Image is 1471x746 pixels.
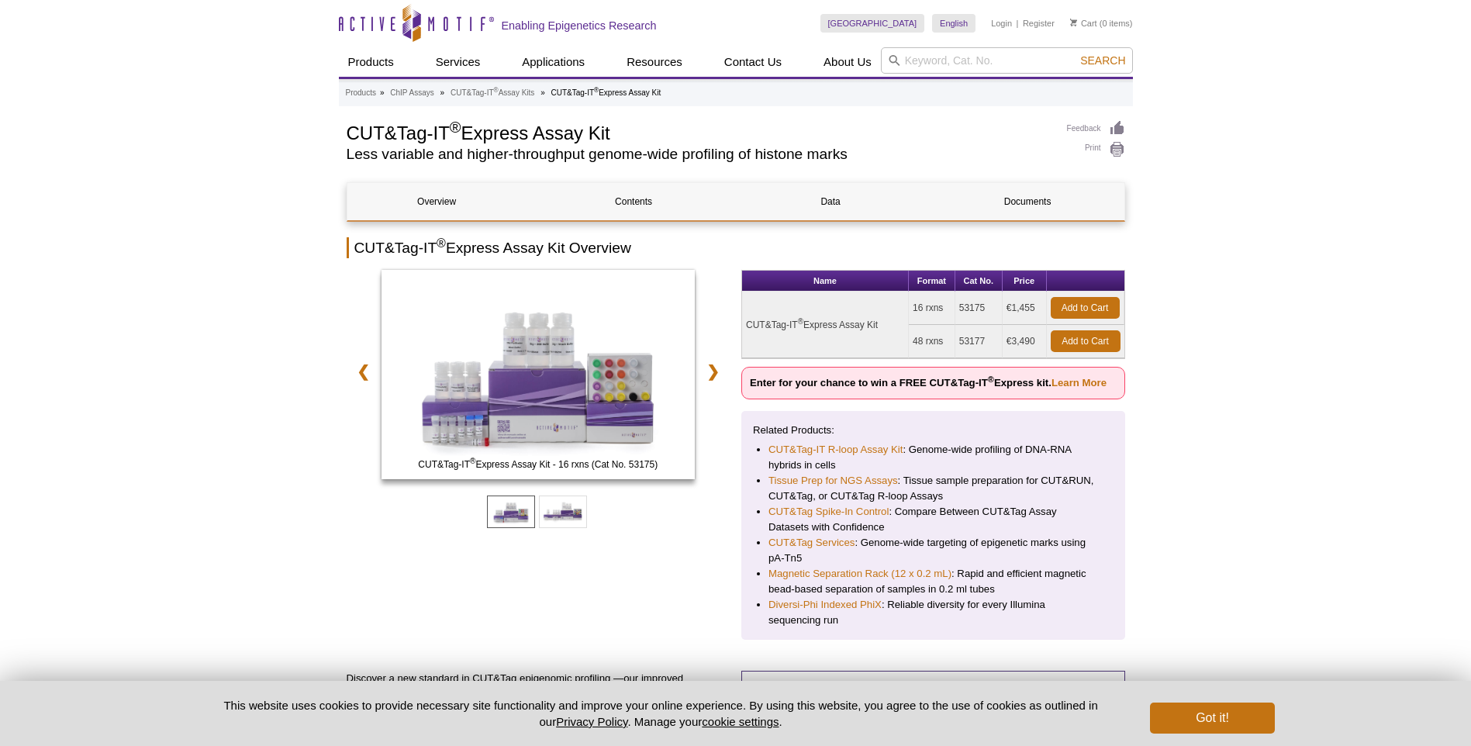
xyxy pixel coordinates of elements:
a: CUT&Tag-IT R-loop Assay Kit [768,442,903,458]
td: 16 rxns [909,292,955,325]
h2: CUT&Tag-IT Express Assay Kit Overview [347,237,1125,258]
a: Documents [938,183,1117,220]
th: Price [1003,271,1047,292]
a: Products [339,47,403,77]
p: This website uses cookies to provide necessary site functionality and improve your online experie... [197,697,1125,730]
a: ChIP Assays [390,86,434,100]
a: Register [1023,18,1055,29]
a: Applications [513,47,594,77]
li: » [380,88,385,97]
input: Keyword, Cat. No. [881,47,1133,74]
a: Tissue Prep for NGS Assays [768,473,898,489]
a: Login [991,18,1012,29]
li: (0 items) [1070,14,1133,33]
a: Resources [617,47,692,77]
sup: ® [437,237,446,250]
sup: ® [798,317,803,326]
a: CUT&Tag Spike-In Control [768,504,889,520]
a: CUT&Tag-IT Express Assay Kit - 16 rxns [382,270,696,484]
th: Name [742,271,909,292]
a: [GEOGRAPHIC_DATA] [820,14,925,33]
a: English [932,14,975,33]
a: Products [346,86,376,100]
a: ❯ [696,354,730,389]
button: cookie settings [702,715,779,728]
a: About Us [814,47,881,77]
sup: ® [494,86,499,94]
th: Cat No. [955,271,1003,292]
h2: Enabling Epigenetics Research [502,19,657,33]
td: 53177 [955,325,1003,358]
td: €3,490 [1003,325,1047,358]
sup: ® [450,119,461,136]
td: €1,455 [1003,292,1047,325]
li: : Rapid and efficient magnetic bead-based separation of samples in 0.2 ml tubes [768,566,1098,597]
a: CUT&Tag-IT®Assay Kits [451,86,534,100]
img: CUT&Tag-IT Express Assay Kit - 16 rxns [382,270,696,479]
li: : Tissue sample preparation for CUT&RUN, CUT&Tag, or CUT&Tag R-loop Assays [768,473,1098,504]
td: 53175 [955,292,1003,325]
a: Add to Cart [1051,330,1121,352]
strong: Enter for your chance to win a FREE CUT&Tag-IT Express kit. [750,377,1107,389]
a: CUT&Tag Services [768,535,855,551]
li: » [440,88,445,97]
li: : Compare Between CUT&Tag Assay Datasets with Confidence [768,504,1098,535]
a: Overview [347,183,527,220]
sup: ® [470,457,475,465]
sup: ® [594,86,599,94]
a: Diversi-Phi Indexed PhiX [768,597,882,613]
th: Format [909,271,955,292]
li: : Genome-wide targeting of epigenetic marks using pA-Tn5 [768,535,1098,566]
h1: CUT&Tag-IT Express Assay Kit [347,120,1051,143]
a: Print [1067,141,1125,158]
a: Learn More [1051,377,1107,389]
a: Add to Cart [1051,297,1120,319]
a: Contents [544,183,723,220]
h2: Less variable and higher-throughput genome-wide profiling of histone marks [347,147,1051,161]
span: CUT&Tag-IT Express Assay Kit - 16 rxns (Cat No. 53175) [385,457,692,472]
a: Contact Us [715,47,791,77]
span: Search [1080,54,1125,67]
td: CUT&Tag-IT Express Assay Kit [742,292,909,358]
p: Related Products: [753,423,1114,438]
td: 48 rxns [909,325,955,358]
a: Feedback [1067,120,1125,137]
li: | [1017,14,1019,33]
a: Cart [1070,18,1097,29]
button: Got it! [1150,703,1274,734]
a: Services [426,47,490,77]
li: » [540,88,545,97]
button: Search [1076,54,1130,67]
li: : Reliable diversity for every Illumina sequencing run [768,597,1098,628]
sup: ® [988,375,994,384]
a: Data [741,183,920,220]
li: : Genome-wide profiling of DNA-RNA hybrids in cells [768,442,1098,473]
img: Your Cart [1070,19,1077,26]
li: CUT&Tag-IT Express Assay Kit [551,88,661,97]
a: ❮ [347,354,380,389]
a: Privacy Policy [556,715,627,728]
a: Magnetic Separation Rack (12 x 0.2 mL) [768,566,951,582]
